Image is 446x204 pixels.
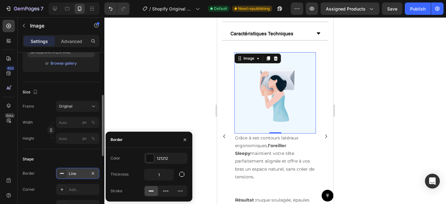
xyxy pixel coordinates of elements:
[69,171,87,176] div: Line
[425,174,440,189] div: Open Intercom Messenger
[81,135,88,142] button: %
[111,155,120,161] div: Color
[18,171,98,202] p: nuque soulagée, épaules relâchées, et un sommeil profondément réparateur.
[23,104,34,109] label: Frame
[61,38,82,45] p: Advanced
[59,104,72,109] span: Original
[321,2,379,15] button: Assigned Products
[111,172,129,177] div: Thickness
[103,113,115,125] button: Carousel Next Arrow
[23,171,35,176] div: Border
[56,101,99,112] button: Original
[90,135,97,142] button: px
[69,187,98,193] div: Add...
[23,120,33,125] label: Width
[82,120,87,125] div: px
[23,187,35,192] div: Corner
[50,61,77,66] div: Browse gallery
[326,6,365,12] span: Assigned Products
[387,6,397,11] span: Save
[410,6,426,12] div: Publish
[91,120,95,125] div: %
[41,5,43,12] p: 7
[217,17,333,204] iframe: Design area
[23,136,34,141] label: Height
[6,66,15,71] div: 450
[45,60,49,67] span: or
[382,2,402,15] button: Save
[2,2,46,15] button: 7
[23,156,34,162] div: Shape
[30,22,83,29] p: Image
[157,156,186,161] div: 121212
[56,133,99,144] input: px%
[111,188,122,194] div: Stroke
[144,169,173,180] input: Auto
[90,119,97,126] button: px
[238,6,270,11] span: Need republishing
[104,2,129,15] div: Undo/Redo
[91,136,95,141] div: %
[152,6,193,12] span: Shopify Original Product Template
[214,6,227,11] span: Default
[149,6,151,12] span: /
[5,113,15,118] div: Beta
[50,60,77,66] button: Browse gallery
[56,117,99,128] input: px%
[405,2,431,15] button: Publish
[23,88,39,96] div: Size
[111,137,123,142] div: Border
[31,38,48,45] p: Settings
[81,119,88,126] button: %
[82,136,87,141] div: px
